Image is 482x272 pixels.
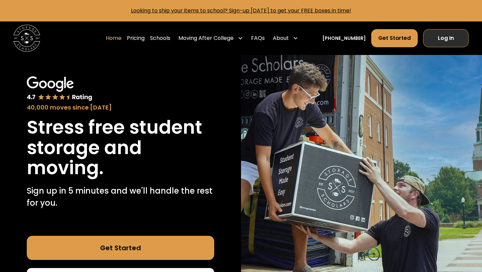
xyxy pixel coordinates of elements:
div: About [273,34,289,42]
p: Sign up in 5 minutes and we'll handle the rest for you. [27,185,214,209]
a: Log In [423,29,469,47]
a: Schools [150,29,170,48]
a: FAQs [251,29,265,48]
a: Get Started [27,236,214,260]
a: [PHONE_NUMBER] [322,35,366,42]
div: About [270,29,301,48]
div: 40,000 moves since [DATE] [27,103,214,112]
div: Moving After College [178,34,234,42]
a: Pricing [127,29,145,48]
a: Home [106,29,122,48]
h1: Stress free student storage and moving. [27,117,214,178]
div: Moving After College [176,29,246,48]
a: Looking to ship your items to school? Sign-up [DATE] to get your FREE boxes in time! [131,7,351,14]
img: Google 4.7 star rating [27,76,92,101]
a: Get Started [371,29,418,47]
img: Storage Scholars main logo [13,25,40,52]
